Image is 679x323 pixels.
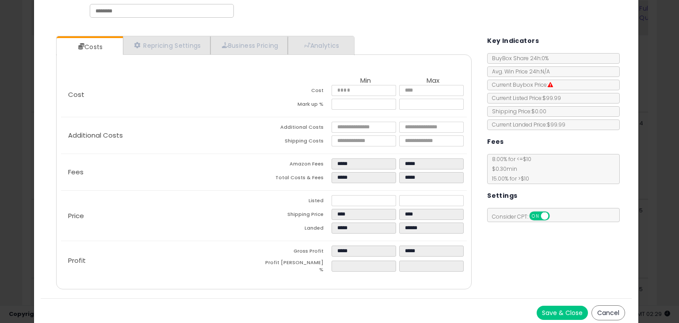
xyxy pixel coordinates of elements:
[332,77,399,85] th: Min
[210,36,288,54] a: Business Pricing
[530,212,541,220] span: ON
[123,36,210,54] a: Repricing Settings
[549,212,563,220] span: OFF
[61,91,264,98] p: Cost
[264,158,332,172] td: Amazon Fees
[399,77,467,85] th: Max
[264,135,332,149] td: Shipping Costs
[264,259,332,276] td: Profit [PERSON_NAME] %
[61,132,264,139] p: Additional Costs
[537,306,588,320] button: Save & Close
[488,94,561,102] span: Current Listed Price: $99.99
[488,81,553,88] span: Current Buybox Price:
[488,155,531,182] span: 8.00 % for <= $10
[548,82,553,88] i: Suppressed Buy Box
[488,121,565,128] span: Current Landed Price: $99.99
[288,36,353,54] a: Analytics
[264,209,332,223] td: Shipping Price
[488,68,550,75] span: Avg. Win Price 24h: N/A
[488,165,517,173] span: $0.30 min
[264,85,332,99] td: Cost
[57,38,122,56] a: Costs
[264,172,332,186] td: Total Costs & Fees
[591,305,625,320] button: Cancel
[264,99,332,112] td: Mark up %
[487,190,517,201] h5: Settings
[488,54,549,62] span: BuyBox Share 24h: 0%
[488,175,529,182] span: 15.00 % for > $10
[487,136,504,147] h5: Fees
[264,246,332,259] td: Gross Profit
[61,212,264,219] p: Price
[487,35,539,46] h5: Key Indicators
[61,257,264,264] p: Profit
[264,223,332,236] td: Landed
[264,122,332,135] td: Additional Costs
[61,169,264,176] p: Fees
[488,213,561,220] span: Consider CPT:
[264,195,332,209] td: Listed
[488,108,546,115] span: Shipping Price: $0.00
